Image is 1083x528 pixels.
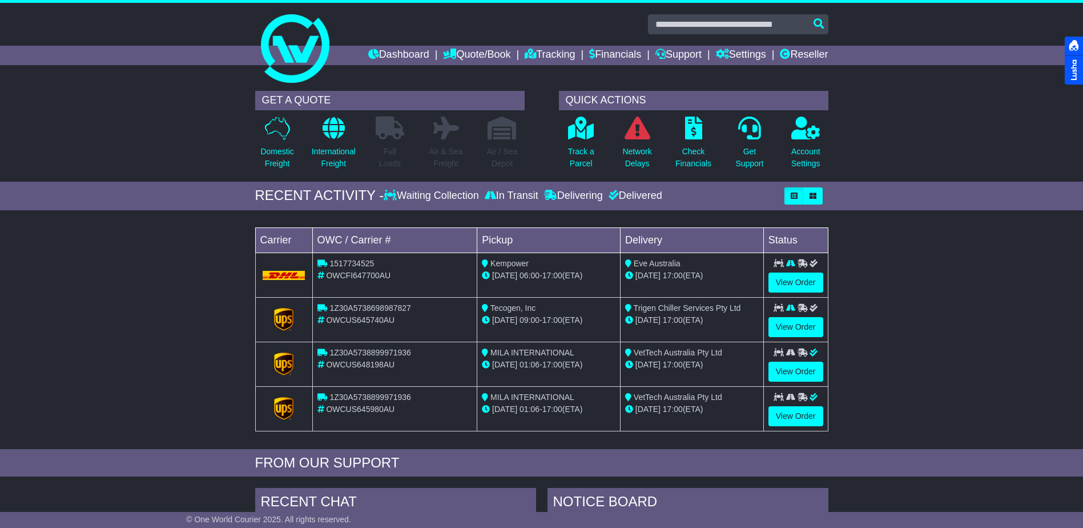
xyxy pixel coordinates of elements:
[542,315,562,325] span: 17:00
[492,271,517,280] span: [DATE]
[186,515,351,524] span: © One World Courier 2025. All rights reserved.
[329,303,410,313] span: 1Z30A5738698987827
[482,314,615,326] div: - (ETA)
[368,46,429,65] a: Dashboard
[520,271,540,280] span: 06:00
[477,227,621,253] td: Pickup
[634,259,681,268] span: Eve Australia
[763,227,828,253] td: Status
[675,116,712,176] a: CheckFinancials
[482,190,541,202] div: In Transit
[520,315,540,325] span: 09:00
[622,146,651,170] p: Network Delays
[620,227,763,253] td: Delivery
[768,406,823,426] a: View Order
[768,273,823,293] a: View Order
[329,393,410,402] span: 1Z30A5738899971936
[542,405,562,414] span: 17:00
[622,116,652,176] a: NetworkDelays
[482,270,615,282] div: - (ETA)
[735,116,764,176] a: GetSupport
[635,271,661,280] span: [DATE]
[791,116,821,176] a: AccountSettings
[443,46,510,65] a: Quote/Book
[559,91,828,110] div: QUICK ACTIONS
[326,360,394,369] span: OWCUS648198AU
[312,227,477,253] td: OWC / Carrier #
[589,46,641,65] a: Financials
[255,488,536,519] div: RECENT CHAT
[547,488,828,519] div: NOTICE BOARD
[663,360,683,369] span: 17:00
[482,359,615,371] div: - (ETA)
[541,190,606,202] div: Delivering
[384,190,481,202] div: Waiting Collection
[329,259,374,268] span: 1517734525
[663,315,683,325] span: 17:00
[487,146,518,170] p: Air / Sea Depot
[780,46,828,65] a: Reseller
[625,359,759,371] div: (ETA)
[625,403,759,415] div: (ETA)
[429,146,463,170] p: Air & Sea Freight
[326,405,394,414] span: OWCUS645980AU
[255,91,525,110] div: GET A QUOTE
[768,362,823,382] a: View Order
[625,314,759,326] div: (ETA)
[329,348,410,357] span: 1Z30A5738899971936
[263,271,305,280] img: DHL.png
[274,308,293,331] img: GetCarrierServiceLogo
[791,146,820,170] p: Account Settings
[735,146,763,170] p: Get Support
[492,405,517,414] span: [DATE]
[567,116,595,176] a: Track aParcel
[768,317,823,337] a: View Order
[312,146,356,170] p: International Freight
[492,360,517,369] span: [DATE]
[326,315,394,325] span: OWCUS645740AU
[255,187,384,204] div: RECENT ACTIVITY -
[490,393,574,402] span: MILA INTERNATIONAL
[716,46,766,65] a: Settings
[625,270,759,282] div: (ETA)
[655,46,702,65] a: Support
[568,146,594,170] p: Track a Parcel
[490,348,574,357] span: MILA INTERNATIONAL
[634,348,722,357] span: VetTech Australia Pty Ltd
[492,315,517,325] span: [DATE]
[606,190,662,202] div: Delivered
[635,405,661,414] span: [DATE]
[634,393,722,402] span: VetTech Australia Pty Ltd
[255,455,828,471] div: FROM OUR SUPPORT
[542,360,562,369] span: 17:00
[525,46,575,65] a: Tracking
[663,271,683,280] span: 17:00
[260,116,294,176] a: DomesticFreight
[260,146,293,170] p: Domestic Freight
[520,405,540,414] span: 01:06
[490,303,536,313] span: Tecogen, Inc
[635,360,661,369] span: [DATE]
[490,259,529,268] span: Kempower
[311,116,356,176] a: InternationalFreight
[326,271,390,280] span: OWCFI647700AU
[634,303,741,313] span: Trigen Chiller Services Pty Ltd
[274,353,293,375] img: GetCarrierServiceLogo
[255,227,312,253] td: Carrier
[376,146,404,170] p: Full Loads
[663,405,683,414] span: 17:00
[635,315,661,325] span: [DATE]
[482,403,615,415] div: - (ETA)
[675,146,711,170] p: Check Financials
[520,360,540,369] span: 01:06
[274,397,293,420] img: GetCarrierServiceLogo
[542,271,562,280] span: 17:00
